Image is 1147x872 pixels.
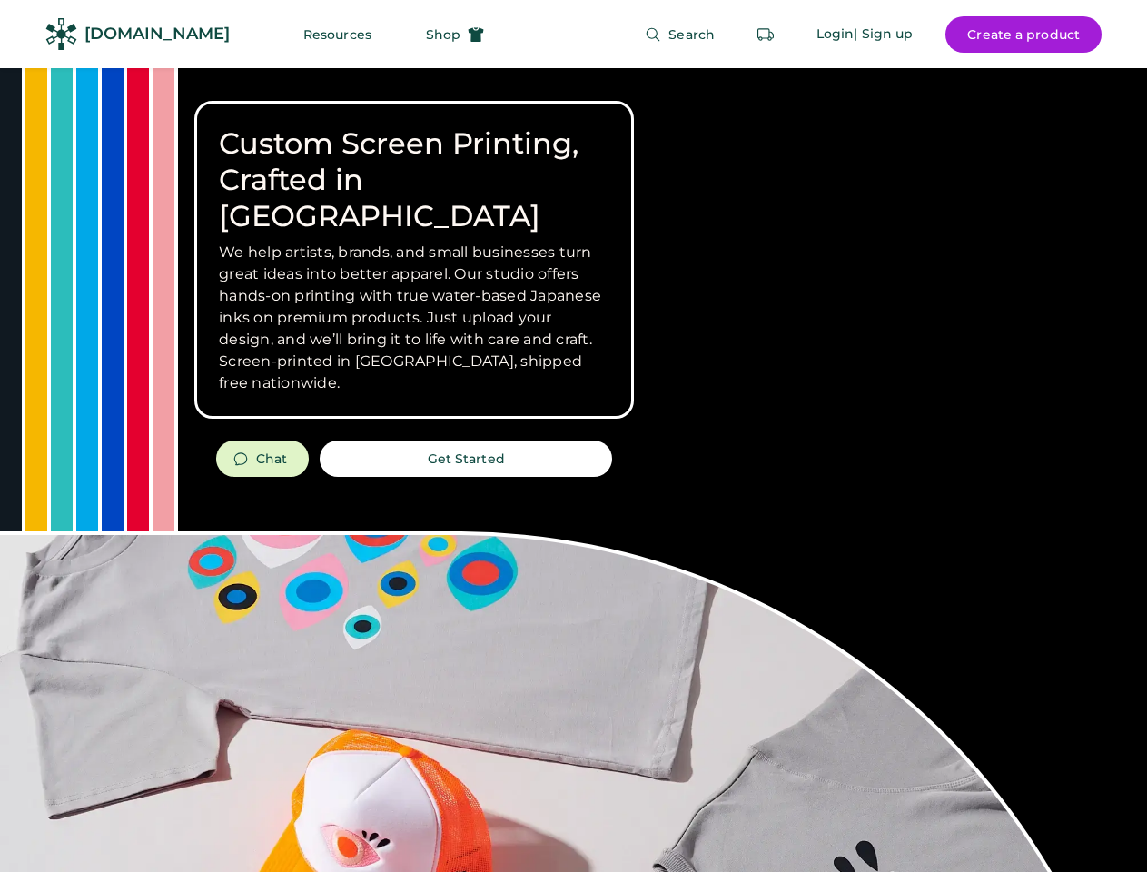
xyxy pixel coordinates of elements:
[282,16,393,53] button: Resources
[404,16,506,53] button: Shop
[219,242,609,394] h3: We help artists, brands, and small businesses turn great ideas into better apparel. Our studio of...
[668,28,715,41] span: Search
[45,18,77,50] img: Rendered Logo - Screens
[216,441,309,477] button: Chat
[320,441,612,477] button: Get Started
[623,16,737,53] button: Search
[84,23,230,45] div: [DOMAIN_NAME]
[945,16,1102,53] button: Create a product
[747,16,784,53] button: Retrieve an order
[854,25,913,44] div: | Sign up
[816,25,855,44] div: Login
[426,28,460,41] span: Shop
[219,125,609,234] h1: Custom Screen Printing, Crafted in [GEOGRAPHIC_DATA]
